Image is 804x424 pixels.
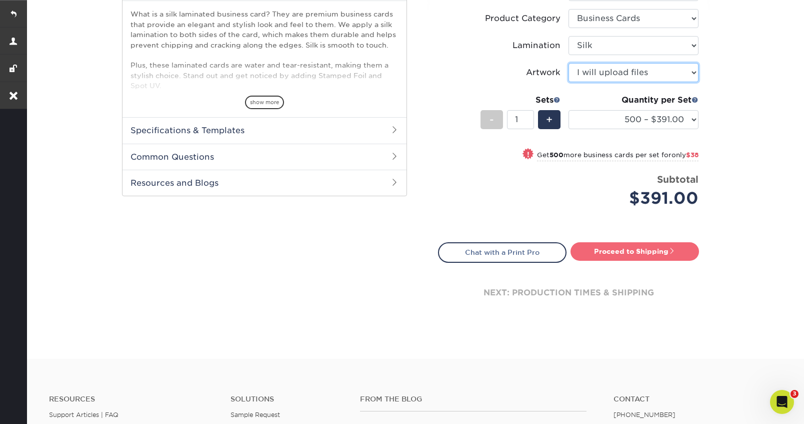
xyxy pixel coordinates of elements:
[480,94,560,106] div: Sets
[122,170,406,196] h2: Resources and Blogs
[686,151,698,159] span: $38
[122,144,406,170] h2: Common Questions
[770,390,794,414] iframe: Intercom live chat
[671,151,698,159] span: only
[512,40,560,52] div: Lamination
[613,395,780,403] a: Contact
[122,117,406,143] h2: Specifications & Templates
[568,94,698,106] div: Quantity per Set
[576,186,698,210] div: $391.00
[230,411,280,418] a: Sample Request
[549,151,563,159] strong: 500
[438,242,566,262] a: Chat with a Print Pro
[657,174,698,185] strong: Subtotal
[49,395,215,403] h4: Resources
[230,395,345,403] h4: Solutions
[49,411,118,418] a: Support Articles | FAQ
[360,395,587,403] h4: From the Blog
[526,67,560,79] div: Artwork
[613,411,675,418] a: [PHONE_NUMBER]
[485,13,560,25] div: Product Category
[790,390,798,398] span: 3
[130,9,398,172] p: What is a silk laminated business card? They are premium business cards that provide an elegant a...
[489,112,494,127] span: -
[438,263,699,323] div: next: production times & shipping
[245,96,284,109] span: show more
[537,151,698,161] small: Get more business cards per set for
[570,242,699,260] a: Proceed to Shipping
[546,112,552,127] span: +
[527,149,529,160] span: !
